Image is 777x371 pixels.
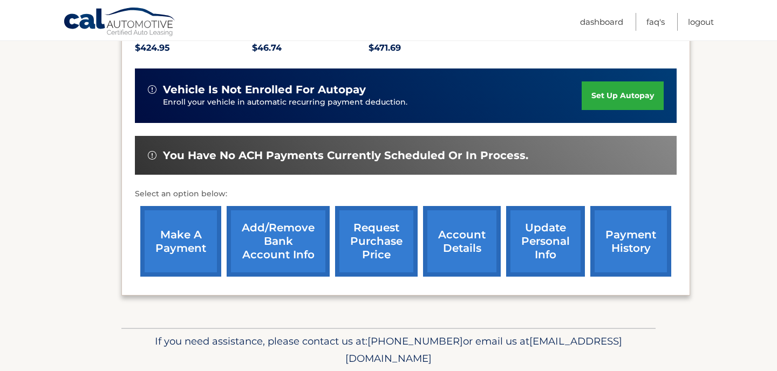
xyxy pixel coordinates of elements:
[252,40,369,56] p: $46.74
[135,188,677,201] p: Select an option below:
[590,206,671,277] a: payment history
[135,40,252,56] p: $424.95
[580,13,623,31] a: Dashboard
[140,206,221,277] a: make a payment
[688,13,714,31] a: Logout
[63,7,176,38] a: Cal Automotive
[582,81,664,110] a: set up autopay
[423,206,501,277] a: account details
[335,206,418,277] a: request purchase price
[369,40,486,56] p: $471.69
[163,97,582,108] p: Enroll your vehicle in automatic recurring payment deduction.
[148,151,156,160] img: alert-white.svg
[163,83,366,97] span: vehicle is not enrolled for autopay
[506,206,585,277] a: update personal info
[163,149,528,162] span: You have no ACH payments currently scheduled or in process.
[646,13,665,31] a: FAQ's
[148,85,156,94] img: alert-white.svg
[345,335,622,365] span: [EMAIL_ADDRESS][DOMAIN_NAME]
[367,335,463,347] span: [PHONE_NUMBER]
[128,333,649,367] p: If you need assistance, please contact us at: or email us at
[227,206,330,277] a: Add/Remove bank account info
